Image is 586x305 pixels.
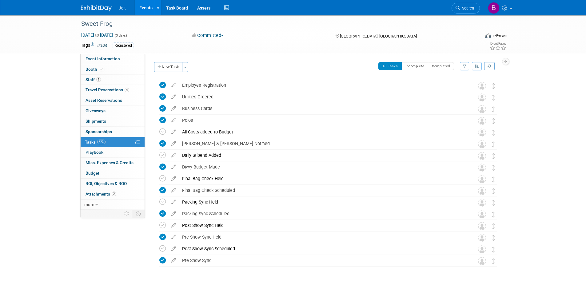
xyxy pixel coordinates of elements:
span: Jolt [119,6,126,10]
i: Move task [492,188,495,194]
img: Unassigned [478,187,486,195]
a: edit [168,188,179,193]
a: Budget [81,168,145,178]
i: Move task [492,247,495,252]
a: Sponsorships [81,127,145,137]
div: Final Bag Check Scheduled [179,185,466,196]
img: Unassigned [478,199,486,207]
span: ROI, Objectives & ROO [86,181,127,186]
a: edit [168,223,179,228]
td: Tags [81,42,107,49]
img: Unassigned [478,152,486,160]
a: Playbook [81,147,145,157]
button: Committed [189,32,226,39]
div: In-Person [492,33,507,38]
i: Move task [492,83,495,89]
div: Post Show Sync Held [179,220,466,231]
a: edit [168,258,179,263]
img: Unassigned [478,82,486,90]
td: Personalize Event Tab Strip [122,210,132,218]
div: Polos [179,115,466,125]
div: [PERSON_NAME] & [PERSON_NAME] Notified [179,138,466,149]
i: Move task [492,212,495,217]
a: edit [168,106,179,111]
a: Event Information [81,54,145,64]
img: Unassigned [478,129,486,137]
span: Tasks [85,140,106,145]
a: more [81,200,145,210]
img: Unassigned [478,210,486,218]
span: 4 [125,88,129,92]
span: Budget [86,171,99,176]
i: Move task [492,95,495,101]
a: edit [168,199,179,205]
span: 62% [97,140,106,144]
div: Daily Stipend Added [179,150,466,160]
div: Final Bag Check Held [179,173,466,184]
img: Unassigned [478,105,486,113]
i: Move task [492,223,495,229]
div: Employee Registration [179,80,466,90]
span: Search [460,6,474,10]
i: Move task [492,165,495,171]
img: Brooke Valderrama [488,2,500,14]
a: edit [168,152,179,158]
span: Travel Reservations [86,87,129,92]
a: Asset Reservations [81,95,145,105]
span: Giveaways [86,108,106,113]
div: Event Format [444,32,507,41]
img: Unassigned [478,164,486,172]
div: Packing Sync Held [179,197,466,207]
span: Sponsorships [86,129,112,134]
a: edit [168,141,179,146]
img: Unassigned [478,257,486,265]
div: Pre Show Sync [179,255,466,266]
span: Misc. Expenses & Credits [86,160,134,165]
span: Attachments [86,192,116,196]
img: Unassigned [478,175,486,183]
i: Move task [492,258,495,264]
i: Move task [492,153,495,159]
button: New Task [154,62,182,72]
img: Unassigned [478,222,486,230]
img: Unassigned [478,93,486,101]
td: Toggle Event Tabs [132,210,145,218]
a: Shipments [81,116,145,126]
span: [DATE] [DATE] [81,32,113,38]
div: Business Cards [179,103,466,114]
a: edit [168,94,179,100]
div: Event Rating [490,42,506,45]
span: to [94,33,100,38]
span: more [84,202,94,207]
div: Packing Sync Scheduled [179,208,466,219]
a: edit [168,164,179,170]
img: Unassigned [478,234,486,242]
a: Search [452,3,480,14]
div: Pre Show Sync Held [179,232,466,242]
div: Divvy Budget Made [179,162,466,172]
a: Misc. Expenses & Credits [81,158,145,168]
a: edit [168,246,179,252]
span: 2 [112,192,116,196]
i: Move task [492,200,495,206]
img: Unassigned [478,140,486,148]
i: Move task [492,118,495,124]
span: Booth [86,67,104,72]
img: Format-Inperson.png [485,33,491,38]
img: Unassigned [478,245,486,253]
button: All Tasks [378,62,402,70]
a: edit [168,117,179,123]
a: edit [168,82,179,88]
i: Move task [492,130,495,136]
a: Tasks62% [81,137,145,147]
span: 1 [96,77,101,82]
span: (3 days) [114,34,127,38]
a: Travel Reservations4 [81,85,145,95]
a: ROI, Objectives & ROO [81,179,145,189]
a: Attachments2 [81,189,145,199]
i: Move task [492,106,495,112]
i: Move task [492,141,495,147]
img: ExhibitDay [81,5,112,11]
a: edit [168,129,179,135]
div: All Costs added to Budget [179,127,466,137]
